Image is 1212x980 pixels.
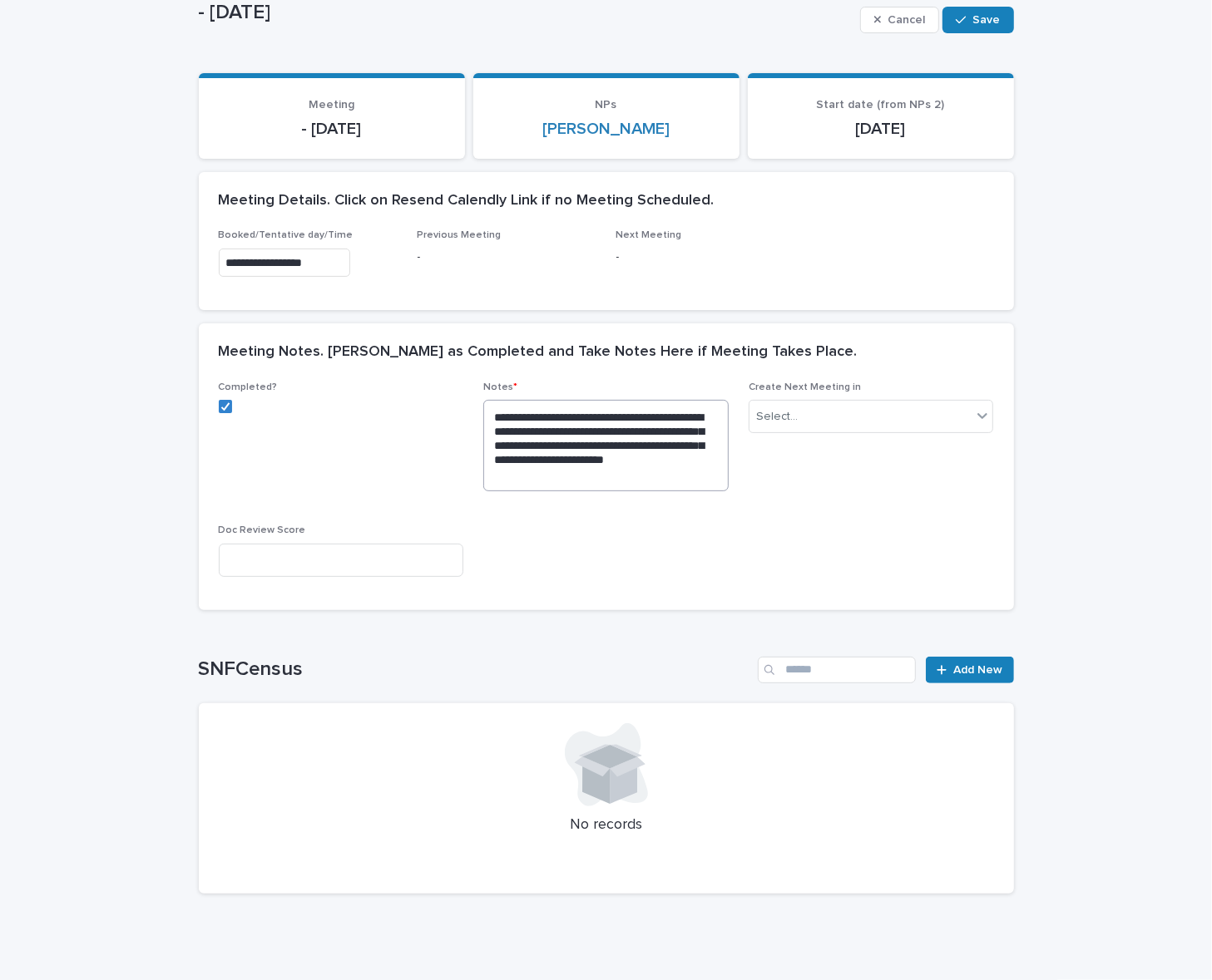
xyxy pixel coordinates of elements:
button: Save [942,7,1013,33]
span: Add New [954,664,1003,676]
span: Start date (from NPs 2) [817,99,945,111]
span: Previous Meeting [418,230,502,240]
span: Completed? [219,382,278,392]
h2: Meeting Details. Click on Resend Calendly Link if no Meeting Scheduled. [219,192,715,210]
p: - [DATE] [219,119,445,139]
h2: Meeting Notes. [PERSON_NAME] as Completed and Take Notes Here if Meeting Takes Place. [219,343,858,362]
a: [PERSON_NAME] [542,119,670,139]
span: Notes [483,382,517,392]
span: NPs [596,99,617,111]
span: Booked/Tentative day/Time [219,230,354,240]
p: - [418,249,596,266]
h1: SNFCensus [199,657,752,682]
span: Next Meeting [616,230,682,240]
input: Search [758,657,916,683]
span: Meeting [309,99,354,111]
button: Cancel [860,7,940,33]
span: Cancel [888,14,925,26]
p: [DATE] [768,119,994,139]
p: No records [219,816,994,835]
p: - [616,249,795,266]
div: Select... [756,408,798,426]
p: - [DATE] [199,1,853,25]
span: Create Next Meeting in [749,382,861,392]
a: Add New [926,657,1013,683]
span: Save [973,14,1001,26]
span: Doc Review Score [219,525,306,535]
